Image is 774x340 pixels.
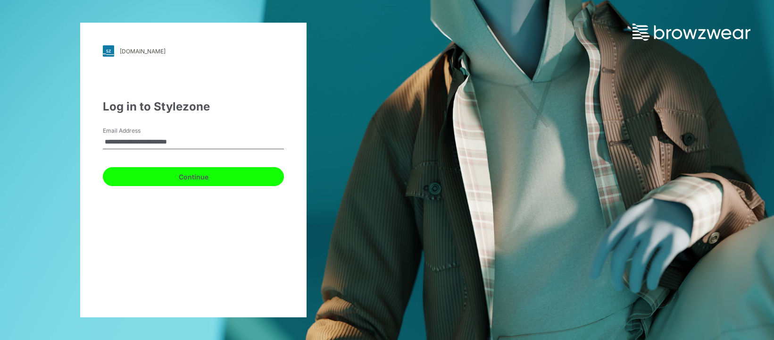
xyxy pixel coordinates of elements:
[103,127,169,135] label: Email Address
[103,167,284,186] button: Continue
[120,48,166,55] div: [DOMAIN_NAME]
[103,98,284,115] div: Log in to Stylezone
[633,24,750,41] img: browzwear-logo.73288ffb.svg
[103,45,284,57] a: [DOMAIN_NAME]
[103,45,114,57] img: svg+xml;base64,PHN2ZyB3aWR0aD0iMjgiIGhlaWdodD0iMjgiIHZpZXdCb3g9IjAgMCAyOCAyOCIgZmlsbD0ibm9uZSIgeG...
